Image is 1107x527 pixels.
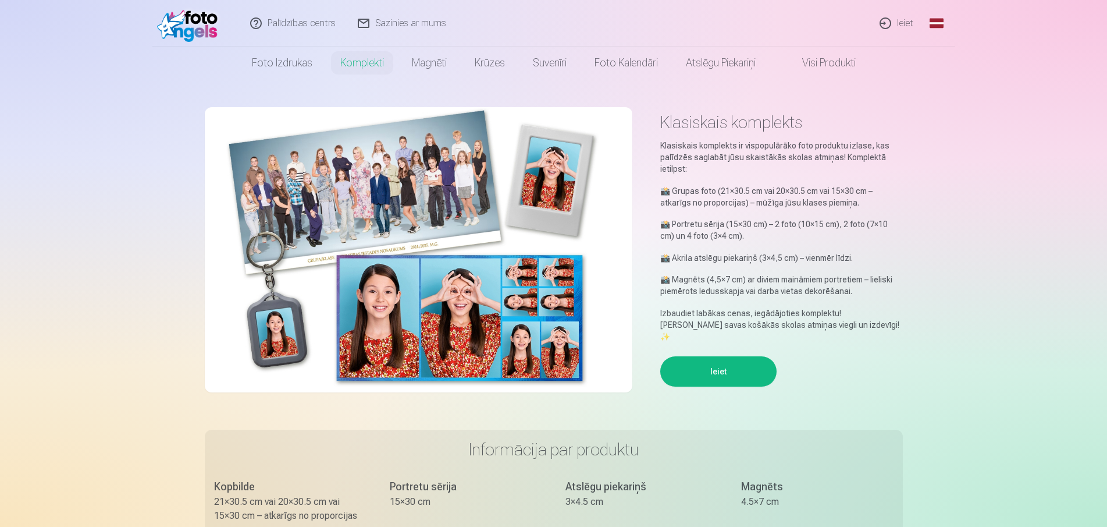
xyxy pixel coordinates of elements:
[398,47,461,79] a: Magnēti
[519,47,581,79] a: Suvenīri
[214,495,366,523] div: 21×30.5 cm vai 20×30.5 cm vai 15×30 cm – atkarīgs no proporcijas
[660,356,777,387] button: Ieiet
[660,185,903,208] p: 📸 Grupas foto (21×30.5 cm vai 20×30.5 cm vai 15×30 cm – atkarīgs no proporcijas) – mūžīga jūsu kl...
[565,495,718,509] div: 3×4.5 cm
[390,479,542,495] div: Portretu sērija
[565,479,718,495] div: Atslēgu piekariņš
[660,252,903,264] p: 📸 Akrila atslēgu piekariņš (3×4,5 cm) – vienmēr līdzi.
[461,47,519,79] a: Krūzes
[326,47,398,79] a: Komplekti
[660,140,903,175] p: Klasiskais komplekts ir vispopulārāko foto produktu izlase, kas palīdzēs saglabāt jūsu skaistākās...
[390,495,542,509] div: 15×30 cm
[214,439,894,460] h3: Informācija par produktu
[672,47,770,79] a: Atslēgu piekariņi
[770,47,870,79] a: Visi produkti
[660,307,903,342] p: Izbaudiet labākas cenas, iegādājoties komplektu! [PERSON_NAME] savas košākās skolas atmiņas viegl...
[581,47,672,79] a: Foto kalendāri
[660,274,903,297] p: 📸 Magnēts (4,5×7 cm) ar diviem maināmiem portretiem – lieliski piemērots ledusskapja vai darba vi...
[660,218,903,242] p: 📸 Portretu sērija (15×30 cm) – 2 foto (10×15 cm), 2 foto (7×10 cm) un 4 foto (3×4 cm).
[214,479,366,495] div: Kopbilde
[157,5,224,42] img: /fa1
[238,47,326,79] a: Foto izdrukas
[741,495,894,509] div: 4.5×7 cm
[741,479,894,495] div: Magnēts
[660,112,903,133] h1: Klasiskais komplekts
